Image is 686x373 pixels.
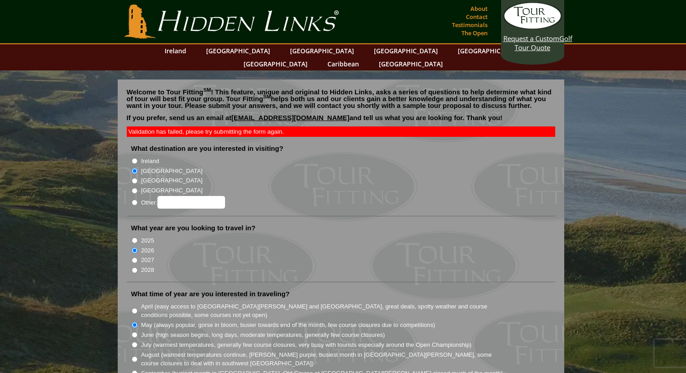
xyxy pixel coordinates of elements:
label: What year are you looking to travel in? [131,224,256,233]
label: July (warmest temperatures, generally few course closures, very busy with tourists especially aro... [141,340,472,350]
a: [GEOGRAPHIC_DATA] [239,57,312,70]
a: Testimonials [450,19,490,31]
a: [GEOGRAPHIC_DATA] [369,44,442,57]
label: May (always popular, gorse in bloom, busier towards end of the month, few course closures due to ... [141,321,435,330]
span: Request a Custom [503,34,559,43]
sup: SM [263,94,271,99]
label: 2026 [141,246,154,255]
label: April (easy access to [GEOGRAPHIC_DATA][PERSON_NAME] and [GEOGRAPHIC_DATA], great deals, spotty w... [141,302,504,320]
a: [GEOGRAPHIC_DATA] [453,44,526,57]
label: 2025 [141,236,154,245]
input: Other: [157,196,225,209]
a: [GEOGRAPHIC_DATA] [374,57,447,70]
a: [GEOGRAPHIC_DATA] [202,44,275,57]
a: Ireland [160,44,191,57]
label: June (high season begins, long days, moderate temperatures, generally few course closures) [141,331,385,340]
div: Validation has failed, please try submitting the form again. [127,126,555,137]
label: [GEOGRAPHIC_DATA] [141,167,203,176]
p: Welcome to Tour Fitting ! This feature, unique and original to Hidden Links, asks a series of que... [127,89,555,109]
a: [GEOGRAPHIC_DATA] [285,44,359,57]
label: [GEOGRAPHIC_DATA] [141,176,203,185]
label: What destination are you interested in visiting? [131,144,284,153]
sup: SM [203,87,211,93]
label: 2028 [141,266,154,275]
label: Ireland [141,157,159,166]
a: About [468,2,490,15]
a: Contact [464,10,490,23]
a: [EMAIL_ADDRESS][DOMAIN_NAME] [231,114,350,121]
label: August (warmest temperatures continue, [PERSON_NAME] purple, busiest month in [GEOGRAPHIC_DATA][P... [141,350,504,368]
a: Caribbean [323,57,364,70]
label: Other: [141,196,225,209]
label: 2027 [141,256,154,265]
label: [GEOGRAPHIC_DATA] [141,186,203,195]
label: What time of year are you interested in traveling? [131,289,290,298]
a: Request a CustomGolf Tour Quote [503,2,562,52]
p: If you prefer, send us an email at and tell us what you are looking for. Thank you! [127,114,555,128]
a: The Open [459,27,490,39]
